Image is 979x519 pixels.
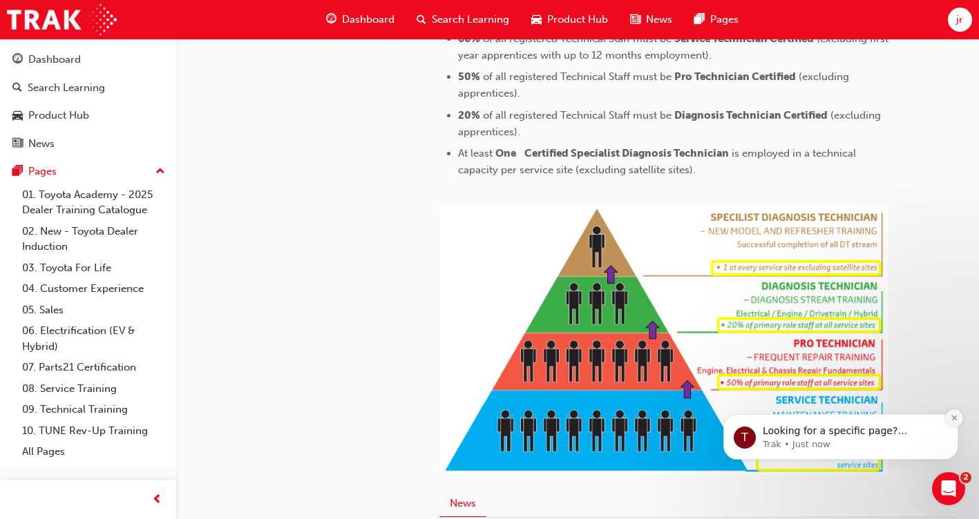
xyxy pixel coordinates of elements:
[12,138,23,150] span: news-icon
[17,300,171,321] a: 05. Sales
[21,87,256,133] div: message notification from Trak, Just now. Looking for a specific page? Technical, Toyota Network ...
[17,441,171,462] a: All Pages
[28,80,105,96] div: Search Learning
[17,184,171,221] a: 01. Toyota Academy - 2025 Dealer Training Catalogue
[524,147,729,159] span: Certified Specialist Diagnosis Technician
[12,110,23,122] span: car-icon
[12,82,22,95] span: search-icon
[531,11,542,28] span: car-icon
[6,159,171,184] button: Pages
[6,47,171,72] a: Dashboard
[439,490,486,517] button: News
[60,111,238,124] p: Message from Trak, sent Just now
[17,399,171,420] a: 09. Technical Training
[520,6,619,34] a: car-iconProduct Hub
[619,6,683,34] a: news-iconNews
[28,52,81,68] div: Dashboard
[6,75,171,101] a: Search Learning
[458,32,891,61] span: (excluding first year apprentices with up to 12 months employment).
[28,136,55,152] div: News
[28,108,89,124] div: Product Hub
[6,103,171,128] a: Product Hub
[932,472,965,505] iframe: Intercom live chat
[483,32,672,45] span: of all registered Technical Staff must be
[458,32,480,45] span: 80%
[703,327,979,482] iframe: Intercom notifications message
[432,12,509,28] span: Search Learning
[17,257,171,279] a: 03. Toyota For Life
[948,8,972,32] button: jr
[956,12,963,28] span: jr
[152,491,162,509] span: prev-icon
[17,357,171,378] a: 07. Parts21 Certification
[17,378,171,400] a: 08. Service Training
[458,109,480,121] span: 20%
[7,4,117,35] img: Trak
[458,109,884,138] span: (excluding apprentices).
[12,54,23,66] span: guage-icon
[646,12,672,28] span: News
[483,109,672,121] span: of all registered Technical Staff must be
[17,320,171,357] a: 06. Electrification (EV & Hybrid)
[674,32,814,45] span: Service Technician Certified
[710,12,739,28] span: Pages
[458,70,480,83] span: 50%
[315,6,406,34] a: guage-iconDashboard
[326,11,336,28] span: guage-icon
[17,420,171,442] a: 10. TUNE Rev-Up Training
[683,6,750,34] a: pages-iconPages
[342,12,395,28] span: Dashboard
[495,147,516,159] span: One
[458,147,493,159] span: At least
[6,131,171,157] a: News
[674,109,828,121] span: Diagnosis Technician Certified
[417,11,426,28] span: search-icon
[17,278,171,300] a: 04. Customer Experience
[674,70,796,83] span: Pro Technician Certified
[694,11,705,28] span: pages-icon
[17,221,171,257] a: 02. New - Toyota Dealer Induction
[28,164,57,179] div: Pages
[406,6,520,34] a: search-iconSearch Learning
[31,99,53,121] div: Profile image for Trak
[960,472,971,483] span: 2
[243,82,260,100] button: Dismiss notification
[630,11,640,28] span: news-icon
[547,12,608,28] span: Product Hub
[483,70,672,83] span: of all registered Technical Staff must be
[6,44,171,159] button: DashboardSearch LearningProduct HubNews
[155,163,165,181] span: up-icon
[12,166,23,178] span: pages-icon
[60,97,238,111] p: Looking for a specific page? Technical, Toyota Network Training, Technical Training Calendars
